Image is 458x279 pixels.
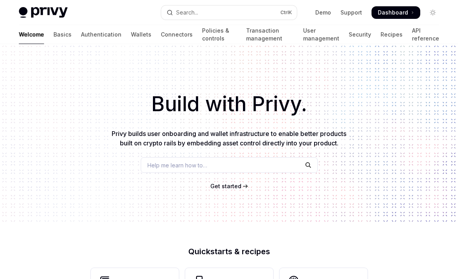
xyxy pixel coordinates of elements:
span: Get started [210,183,241,189]
a: Wallets [131,25,151,44]
button: Toggle dark mode [427,6,439,19]
a: Basics [53,25,72,44]
div: Search... [176,8,198,17]
a: Connectors [161,25,193,44]
button: Open search [161,6,297,20]
h2: Quickstarts & recipes [91,248,368,255]
a: Security [349,25,371,44]
a: Demo [315,9,331,17]
a: Welcome [19,25,44,44]
a: Policies & controls [202,25,237,44]
img: light logo [19,7,68,18]
a: API reference [412,25,439,44]
a: Recipes [381,25,403,44]
a: Authentication [81,25,121,44]
a: Get started [210,182,241,190]
a: Dashboard [372,6,420,19]
span: Help me learn how to… [147,161,207,169]
span: Privy builds user onboarding and wallet infrastructure to enable better products built on crypto ... [112,130,346,147]
span: Ctrl K [280,9,292,16]
a: Support [340,9,362,17]
h1: Build with Privy. [13,89,445,119]
a: User management [303,25,339,44]
a: Transaction management [246,25,294,44]
span: Dashboard [378,9,408,17]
